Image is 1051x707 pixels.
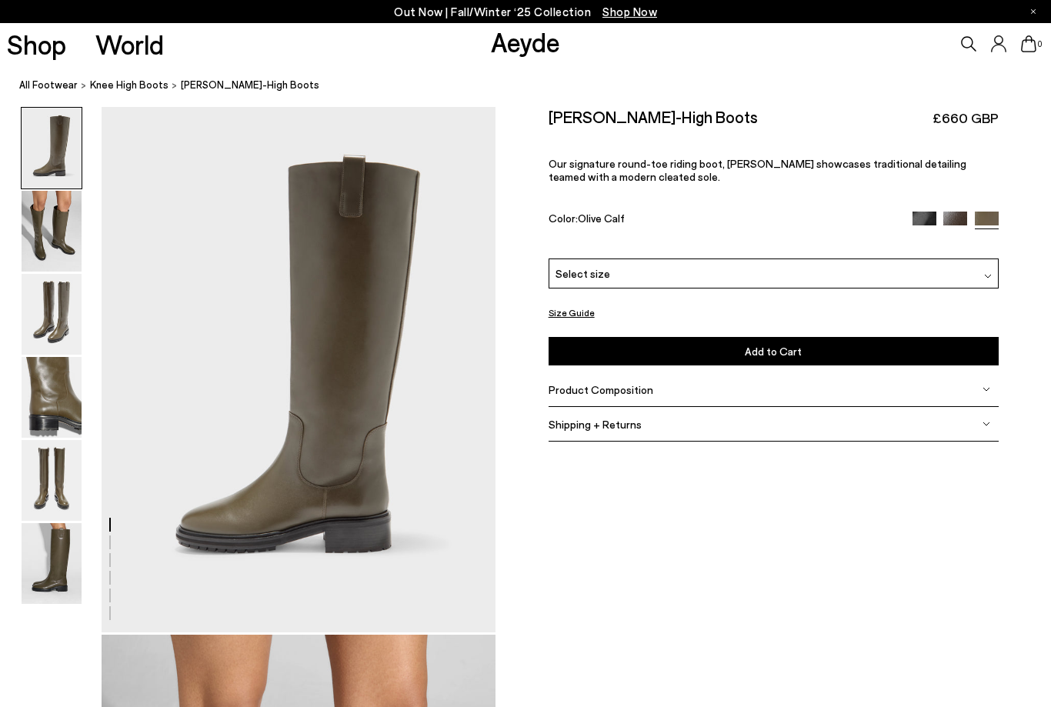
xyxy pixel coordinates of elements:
h2: [PERSON_NAME]-High Boots [549,107,758,126]
a: knee high boots [90,77,168,93]
img: Henry Knee-High Boots - Image 6 [22,523,82,604]
a: Aeyde [491,25,560,58]
a: World [95,31,164,58]
button: Add to Cart [549,337,999,365]
nav: breadcrumb [19,65,1051,107]
span: Product Composition [549,383,653,396]
img: svg%3E [984,272,992,280]
p: Out Now | Fall/Winter ‘25 Collection [394,2,657,22]
span: Navigate to /collections/new-in [602,5,657,18]
span: Olive Calf [578,212,625,225]
a: Shop [7,31,66,58]
img: Henry Knee-High Boots - Image 4 [22,357,82,438]
img: Henry Knee-High Boots - Image 3 [22,274,82,355]
p: Our signature round-toe riding boot, [PERSON_NAME] showcases traditional detailing teamed with a ... [549,157,999,183]
img: svg%3E [983,420,990,428]
span: £660 GBP [933,108,999,128]
span: Select size [556,265,610,282]
img: Henry Knee-High Boots - Image 1 [22,108,82,188]
span: [PERSON_NAME]-High Boots [181,77,319,93]
a: 0 [1021,35,1036,52]
span: Shipping + Returns [549,418,642,431]
a: All Footwear [19,77,78,93]
button: Size Guide [549,303,595,322]
img: svg%3E [983,385,990,393]
span: knee high boots [90,78,168,91]
span: 0 [1036,40,1044,48]
img: Henry Knee-High Boots - Image 2 [22,191,82,272]
div: Color: [549,212,898,229]
span: Add to Cart [745,345,802,358]
img: Henry Knee-High Boots - Image 5 [22,440,82,521]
